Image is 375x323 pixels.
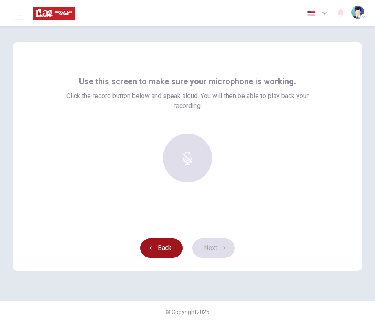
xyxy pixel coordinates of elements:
img: ILAC logo [33,5,75,21]
button: open mobile menu [13,7,26,20]
button: Back [140,238,183,258]
span: Use this screen to make sure your microphone is working. [79,75,296,88]
img: en [306,10,316,16]
img: Profile picture [351,6,364,19]
span: © Copyright 2025 [165,309,210,315]
span: Click the record button below and speak aloud. You will then be able to play back your recording. [56,91,319,111]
